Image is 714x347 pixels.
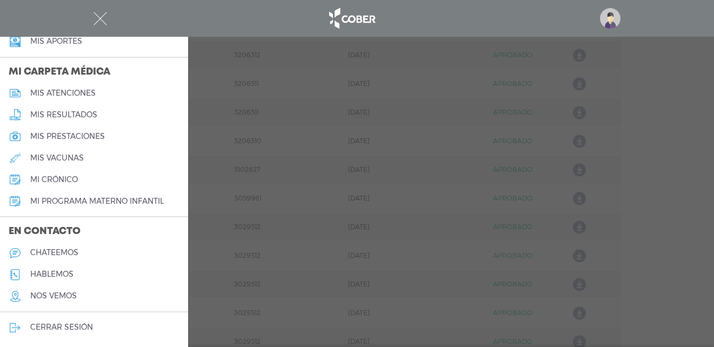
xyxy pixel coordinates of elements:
[600,8,620,29] img: profile-placeholder.svg
[30,323,93,332] h5: cerrar sesión
[30,197,164,206] h5: mi programa materno infantil
[30,175,78,184] h5: mi crónico
[30,132,105,141] h5: mis prestaciones
[30,291,77,301] h5: nos vemos
[30,110,97,119] h5: mis resultados
[30,270,74,279] h5: hablemos
[30,154,84,163] h5: mis vacunas
[94,12,107,25] img: Cober_menu-close-white.svg
[30,248,78,257] h5: chateemos
[30,89,96,98] h5: mis atenciones
[30,37,82,46] h5: Mis aportes
[323,5,380,31] img: logo_cober_home-white.png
